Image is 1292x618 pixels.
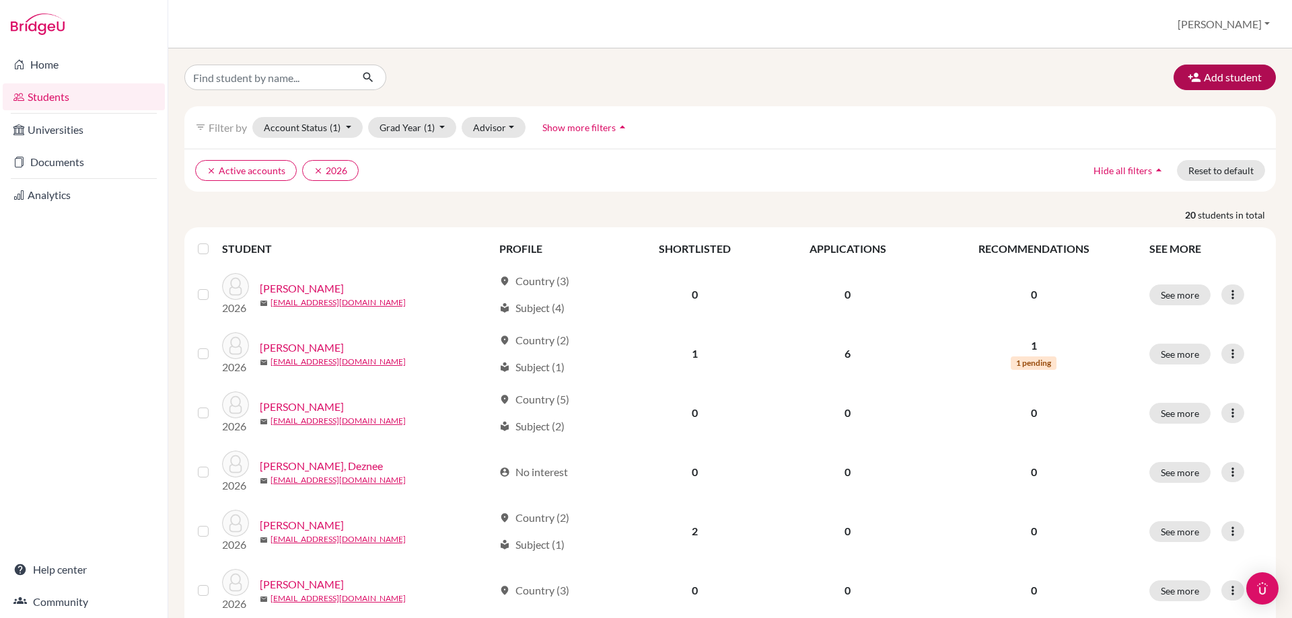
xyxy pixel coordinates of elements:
a: Community [3,588,165,615]
p: 0 [935,582,1133,598]
td: 0 [620,383,769,442]
span: location_on [499,394,510,405]
span: mail [260,299,268,307]
div: Country (5) [499,391,569,408]
img: Cisneros, Andrea [222,391,249,418]
p: 2026 [222,596,249,612]
td: 2 [620,502,769,561]
p: 0 [935,405,1133,421]
button: Advisor [462,117,526,138]
div: Country (3) [499,582,569,598]
i: clear [314,166,323,176]
p: 2026 [222,418,249,434]
button: See more [1149,521,1211,542]
th: RECOMMENDATIONS [927,233,1141,265]
a: [PERSON_NAME] [260,517,344,533]
span: local_library [499,421,510,432]
img: Estes, Deznee [222,451,249,477]
td: 6 [769,324,926,383]
a: [PERSON_NAME] [260,340,344,356]
td: 0 [769,442,926,502]
a: [EMAIL_ADDRESS][DOMAIN_NAME] [271,474,406,486]
a: Help center [3,556,165,583]
a: [EMAIL_ADDRESS][DOMAIN_NAME] [271,415,406,427]
p: 2026 [222,300,249,316]
img: Guevara, Jeremy [222,510,249,537]
button: Hide all filtersarrow_drop_up [1082,160,1177,181]
strong: 20 [1185,208,1198,222]
div: Country (2) [499,510,569,526]
button: Show more filtersarrow_drop_up [531,117,641,138]
span: Hide all filters [1093,165,1152,176]
div: No interest [499,464,568,480]
span: local_library [499,539,510,550]
div: Subject (4) [499,300,565,316]
div: Subject (2) [499,418,565,434]
span: mail [260,536,268,544]
a: [EMAIL_ADDRESS][DOMAIN_NAME] [271,297,406,309]
span: local_library [499,303,510,313]
span: account_circle [499,467,510,477]
div: Subject (1) [499,537,565,553]
span: Filter by [209,121,247,134]
p: 2026 [222,477,249,494]
p: 0 [935,523,1133,539]
div: Subject (1) [499,359,565,375]
button: See more [1149,580,1211,601]
span: mail [260,358,268,366]
button: clear2026 [302,160,359,181]
span: local_library [499,362,510,373]
span: location_on [499,335,510,346]
td: 0 [769,265,926,324]
span: mail [260,595,268,603]
button: Grad Year(1) [368,117,457,138]
span: mail [260,477,268,485]
th: PROFILE [491,233,620,265]
a: Home [3,51,165,78]
a: [PERSON_NAME], Deznee [260,458,383,474]
p: 1 [935,338,1133,354]
span: location_on [499,585,510,596]
a: [EMAIL_ADDRESS][DOMAIN_NAME] [271,533,406,545]
td: 0 [769,383,926,442]
th: SHORTLISTED [620,233,769,265]
a: [EMAIL_ADDRESS][DOMAIN_NAME] [271,592,406,605]
td: 0 [769,502,926,561]
span: location_on [499,512,510,523]
td: 0 [620,265,769,324]
p: 2026 [222,359,249,375]
td: 1 [620,324,769,383]
a: Analytics [3,182,165,208]
i: clear [207,166,216,176]
span: Show more filters [542,122,616,133]
span: mail [260,418,268,426]
i: arrow_drop_up [1152,163,1165,177]
a: [EMAIL_ADDRESS][DOMAIN_NAME] [271,356,406,368]
button: See more [1149,344,1211,364]
a: [PERSON_NAME] [260,280,344,297]
p: 2026 [222,537,249,553]
td: 0 [620,442,769,502]
i: arrow_drop_up [616,120,629,134]
i: filter_list [195,122,206,132]
img: Gutiérrez, Samantha [222,569,249,596]
button: See more [1149,462,1211,483]
span: students in total [1198,208,1276,222]
button: See more [1149,403,1211,424]
button: [PERSON_NAME] [1172,11,1276,37]
a: Documents [3,149,165,176]
a: [PERSON_NAME] [260,399,344,415]
a: Universities [3,116,165,143]
a: [PERSON_NAME] [260,576,344,592]
img: Bridge-U [11,13,65,35]
button: Reset to default [1177,160,1265,181]
input: Find student by name... [184,65,351,90]
img: Atha, Joseph [222,332,249,359]
div: Country (2) [499,332,569,348]
th: APPLICATIONS [769,233,926,265]
span: (1) [424,122,435,133]
button: Account Status(1) [252,117,363,138]
img: Abuhassan, Maryam [222,273,249,300]
span: location_on [499,276,510,286]
th: SEE MORE [1141,233,1270,265]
